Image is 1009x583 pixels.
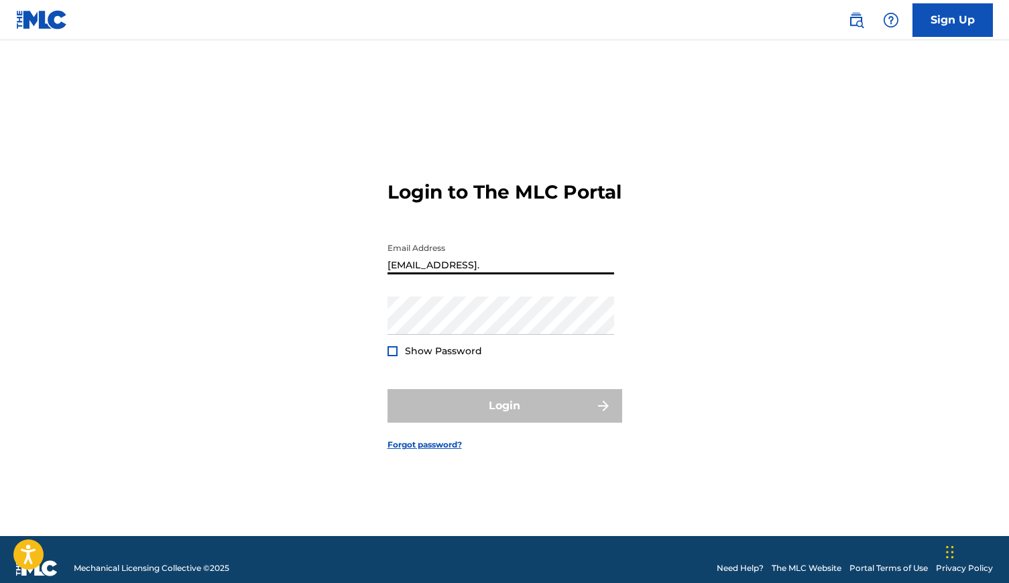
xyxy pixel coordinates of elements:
[912,3,993,37] a: Sign Up
[936,562,993,574] a: Privacy Policy
[405,345,482,357] span: Show Password
[717,562,764,574] a: Need Help?
[849,562,928,574] a: Portal Terms of Use
[946,532,954,572] div: Drag
[942,519,1009,583] iframe: Chat Widget
[16,10,68,30] img: MLC Logo
[388,439,462,451] a: Forgot password?
[388,180,621,204] h3: Login to The MLC Portal
[74,562,229,574] span: Mechanical Licensing Collective © 2025
[772,562,841,574] a: The MLC Website
[878,7,904,34] div: Help
[843,7,870,34] a: Public Search
[848,12,864,28] img: search
[883,12,899,28] img: help
[16,560,58,576] img: logo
